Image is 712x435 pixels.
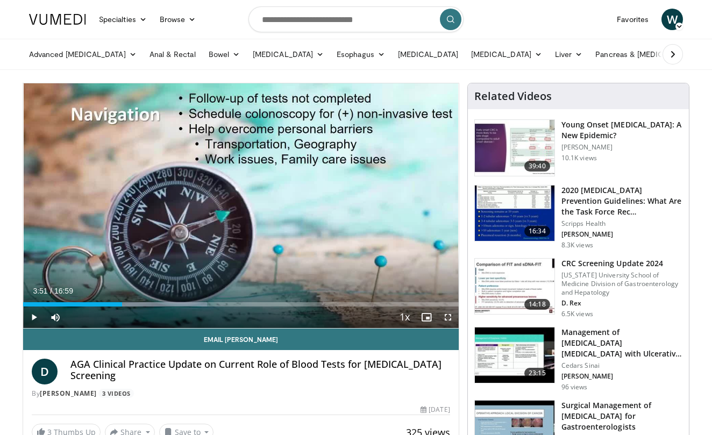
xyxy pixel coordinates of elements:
[561,219,682,228] p: Scripps Health
[416,306,437,328] button: Enable picture-in-picture mode
[561,258,682,269] h3: CRC Screening Update 2024
[561,299,682,308] p: D. Rex
[561,119,682,141] h3: Young Onset [MEDICAL_DATA]: A New Epidemic?
[92,9,153,30] a: Specialties
[50,287,52,295] span: /
[45,306,66,328] button: Mute
[524,226,550,237] span: 16:34
[54,287,73,295] span: 16:59
[143,44,202,65] a: Anal & Rectal
[32,389,450,398] div: By
[549,44,589,65] a: Liver
[661,9,683,30] a: W
[474,119,682,176] a: 39:40 Young Onset [MEDICAL_DATA]: A New Epidemic? [PERSON_NAME] 10.1K views
[561,143,682,152] p: [PERSON_NAME]
[202,44,246,65] a: Bowel
[23,83,459,329] video-js: Video Player
[391,44,465,65] a: [MEDICAL_DATA]
[23,302,459,306] div: Progress Bar
[474,90,552,103] h4: Related Videos
[561,271,682,297] p: [US_STATE] University School of Medicine Division of Gastroenterology and Hepatology
[29,14,86,25] img: VuMedi Logo
[70,359,450,382] h4: AGA Clinical Practice Update on Current Role of Blood Tests for [MEDICAL_DATA] Screening
[524,161,550,172] span: 39:40
[23,306,45,328] button: Play
[561,327,682,359] h3: Management of [MEDICAL_DATA] [MEDICAL_DATA] with Ulcerative [MEDICAL_DATA]
[561,154,597,162] p: 10.1K views
[561,310,593,318] p: 6.5K views
[98,389,134,398] a: 3 Videos
[610,9,655,30] a: Favorites
[248,6,464,32] input: Search topics, interventions
[561,383,588,391] p: 96 views
[561,230,682,239] p: [PERSON_NAME]
[561,185,682,217] h3: 2020 [MEDICAL_DATA] Prevention Guidelines: What Are the Task Force Rec…
[23,44,143,65] a: Advanced [MEDICAL_DATA]
[561,241,593,249] p: 8.3K views
[475,327,554,383] img: 5fe88c0f-9f33-4433-ade1-79b064a0283b.150x105_q85_crop-smart_upscale.jpg
[437,306,459,328] button: Fullscreen
[561,372,682,381] p: [PERSON_NAME]
[32,359,58,384] a: D
[394,306,416,328] button: Playback Rate
[475,186,554,241] img: 1ac37fbe-7b52-4c81-8c6c-a0dd688d0102.150x105_q85_crop-smart_upscale.jpg
[421,405,450,415] div: [DATE]
[330,44,391,65] a: Esophagus
[561,400,682,432] h3: Surgical Management of [MEDICAL_DATA] for Gastroenterologists
[153,9,203,30] a: Browse
[465,44,549,65] a: [MEDICAL_DATA]
[475,120,554,176] img: b23cd043-23fa-4b3f-b698-90acdd47bf2e.150x105_q85_crop-smart_upscale.jpg
[474,327,682,391] a: 23:15 Management of [MEDICAL_DATA] [MEDICAL_DATA] with Ulcerative [MEDICAL_DATA] Cedars Sinai [PE...
[246,44,330,65] a: [MEDICAL_DATA]
[33,287,47,295] span: 3:51
[524,299,550,310] span: 14:18
[524,368,550,379] span: 23:15
[561,361,682,370] p: Cedars Sinai
[23,329,459,350] a: Email [PERSON_NAME]
[475,259,554,315] img: 91500494-a7c6-4302-a3df-6280f031e251.150x105_q85_crop-smart_upscale.jpg
[40,389,97,398] a: [PERSON_NAME]
[474,185,682,249] a: 16:34 2020 [MEDICAL_DATA] Prevention Guidelines: What Are the Task Force Rec… Scripps Health [PER...
[474,258,682,318] a: 14:18 CRC Screening Update 2024 [US_STATE] University School of Medicine Division of Gastroentero...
